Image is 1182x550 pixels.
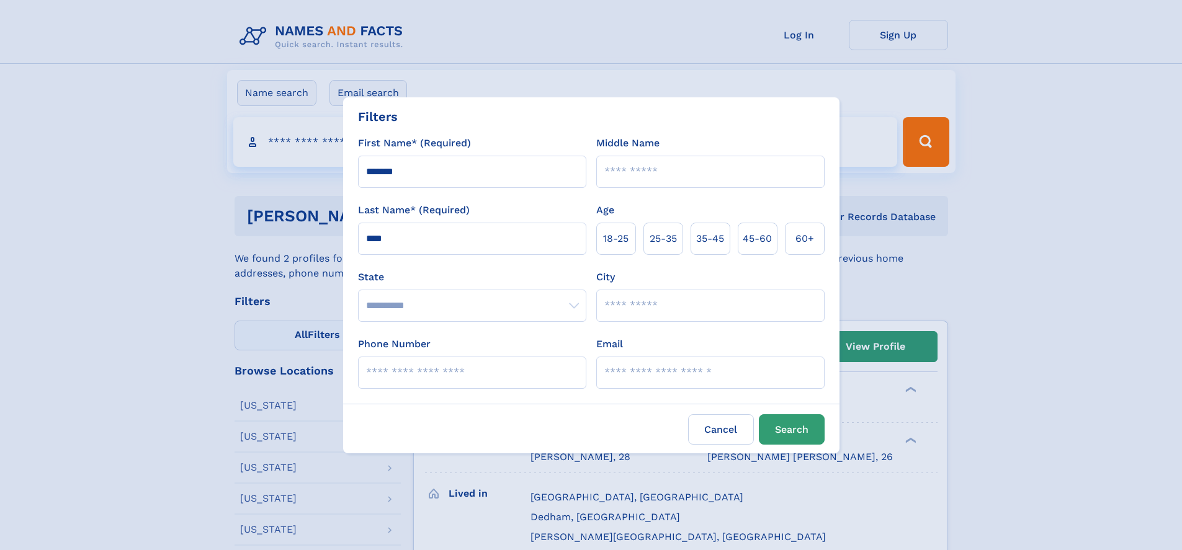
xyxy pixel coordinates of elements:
label: Phone Number [358,337,431,352]
label: First Name* (Required) [358,136,471,151]
label: City [596,270,615,285]
span: 18‑25 [603,231,629,246]
label: Email [596,337,623,352]
label: State [358,270,586,285]
label: Middle Name [596,136,660,151]
div: Filters [358,107,398,126]
span: 35‑45 [696,231,724,246]
span: 60+ [795,231,814,246]
span: 45‑60 [743,231,772,246]
label: Cancel [688,414,754,445]
label: Last Name* (Required) [358,203,470,218]
label: Age [596,203,614,218]
button: Search [759,414,825,445]
span: 25‑35 [650,231,677,246]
